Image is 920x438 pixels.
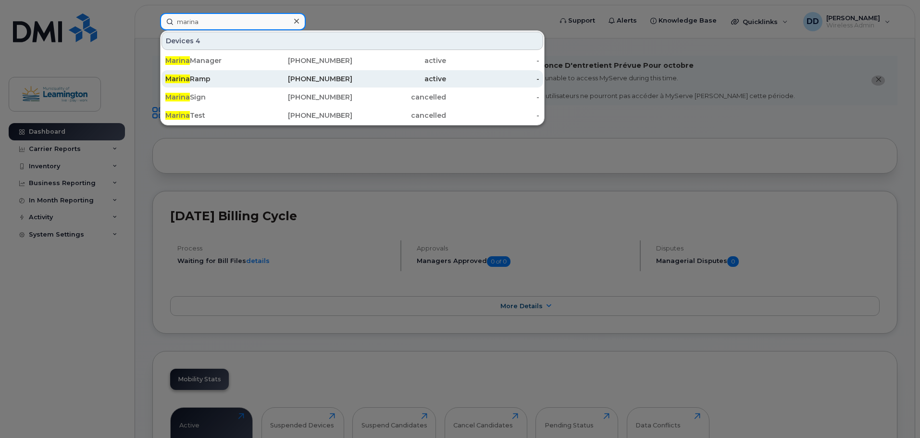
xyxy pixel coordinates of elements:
span: Marina [165,75,190,83]
div: [PHONE_NUMBER] [259,74,353,84]
a: MarinaRamp[PHONE_NUMBER]active- [162,70,543,88]
div: Devices [162,32,543,50]
a: MarinaTest[PHONE_NUMBER]cancelled- [162,107,543,124]
div: - [446,111,540,120]
div: Manager [165,56,259,65]
div: cancelled [352,92,446,102]
div: - [446,74,540,84]
div: active [352,56,446,65]
span: Marina [165,111,190,120]
div: [PHONE_NUMBER] [259,111,353,120]
div: active [352,74,446,84]
span: Marina [165,56,190,65]
a: MarinaSign[PHONE_NUMBER]cancelled- [162,88,543,106]
div: [PHONE_NUMBER] [259,92,353,102]
a: MarinaManager[PHONE_NUMBER]active- [162,52,543,69]
div: - [446,92,540,102]
div: Sign [165,92,259,102]
div: - [446,56,540,65]
div: Ramp [165,74,259,84]
span: 4 [196,36,200,46]
div: [PHONE_NUMBER] [259,56,353,65]
span: Marina [165,93,190,101]
div: cancelled [352,111,446,120]
div: Test [165,111,259,120]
